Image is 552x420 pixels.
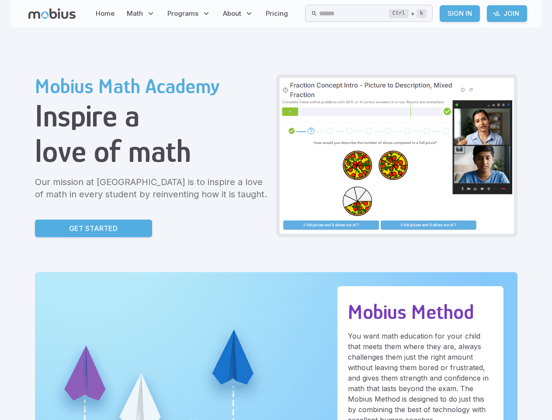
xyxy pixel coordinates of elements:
[127,9,143,18] span: Math
[223,9,241,18] span: About
[348,300,493,324] h2: Mobius Method
[35,220,152,237] a: Get Started
[167,9,198,18] span: Programs
[389,9,409,18] kbd: Ctrl
[35,176,269,200] p: Our mission at [GEOGRAPHIC_DATA] is to inspire a love of math in every student by reinventing how...
[487,5,527,22] a: Join
[440,5,480,22] a: Sign In
[35,133,269,169] h1: love of math
[35,98,269,133] h1: Inspire a
[93,3,117,24] a: Home
[35,74,269,98] h2: Mobius Math Academy
[417,9,427,18] kbd: k
[69,223,118,234] p: Get Started
[280,78,514,234] img: Grade 6 Class
[263,3,291,24] a: Pricing
[389,8,427,19] div: +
